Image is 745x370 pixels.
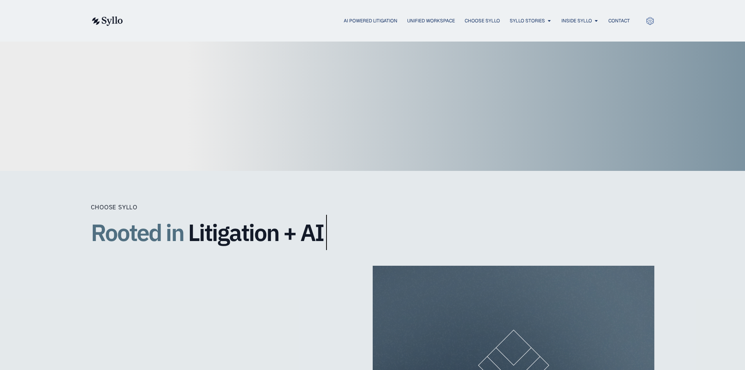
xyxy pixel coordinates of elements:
a: Syllo Stories [510,17,545,24]
nav: Menu [139,17,630,25]
a: Unified Workspace [407,17,455,24]
a: Inside Syllo [561,17,592,24]
a: Choose Syllo [465,17,500,24]
a: AI Powered Litigation [344,17,397,24]
span: Rooted in [91,215,184,250]
div: Menu Toggle [139,17,630,25]
div: Choose Syllo [91,202,404,212]
a: Contact [608,17,630,24]
span: Litigation + AI [188,219,323,245]
img: syllo [91,16,123,26]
